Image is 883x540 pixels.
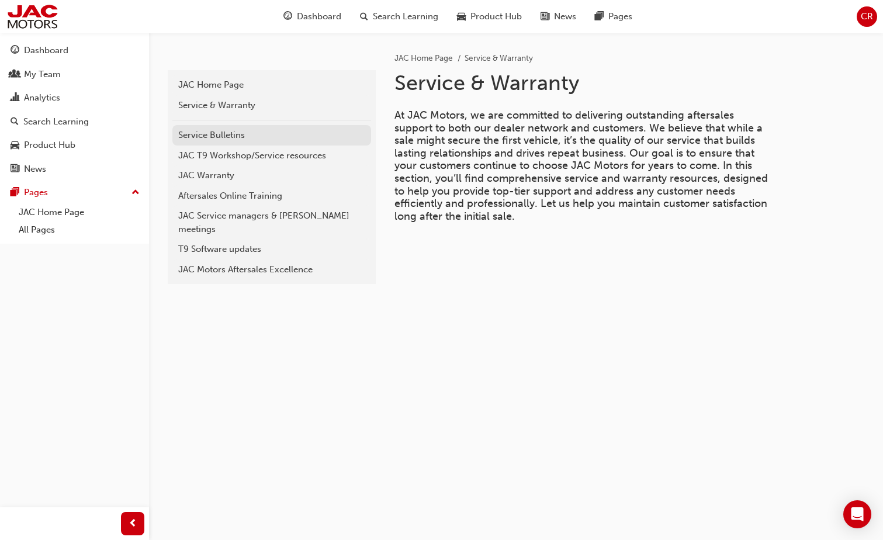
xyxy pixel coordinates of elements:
div: Aftersales Online Training [178,189,365,203]
a: Aftersales Online Training [172,186,371,206]
button: Pages [5,182,144,203]
button: DashboardMy TeamAnalyticsSearch LearningProduct HubNews [5,37,144,182]
span: pages-icon [595,9,604,24]
div: My Team [24,68,61,81]
span: prev-icon [129,517,137,531]
span: guage-icon [283,9,292,24]
span: CR [861,10,873,23]
div: Pages [24,186,48,199]
a: Service Bulletins [172,125,371,146]
img: jac-portal [6,4,59,30]
a: JAC T9 Workshop/Service resources [172,146,371,166]
div: Dashboard [24,44,68,57]
span: Dashboard [297,10,341,23]
span: up-icon [131,185,140,200]
span: news-icon [11,164,19,175]
div: T9 Software updates [178,243,365,256]
span: Product Hub [470,10,522,23]
a: JAC Home Page [14,203,144,221]
a: T9 Software updates [172,239,371,259]
span: pages-icon [11,188,19,198]
div: JAC Warranty [178,169,365,182]
div: JAC T9 Workshop/Service resources [178,149,365,162]
span: news-icon [541,9,549,24]
button: CR [857,6,877,27]
a: JAC Motors Aftersales Excellence [172,259,371,280]
a: JAC Service managers & [PERSON_NAME] meetings [172,206,371,239]
a: JAC Warranty [172,165,371,186]
span: car-icon [11,140,19,151]
div: Service & Warranty [178,99,365,112]
div: JAC Service managers & [PERSON_NAME] meetings [178,209,365,236]
div: Open Intercom Messenger [843,500,871,528]
a: JAC Home Page [394,53,453,63]
span: News [554,10,576,23]
span: chart-icon [11,93,19,103]
div: JAC Motors Aftersales Excellence [178,263,365,276]
a: Product Hub [5,134,144,156]
a: Analytics [5,87,144,109]
a: search-iconSearch Learning [351,5,448,29]
a: All Pages [14,221,144,239]
span: people-icon [11,70,19,80]
span: search-icon [360,9,368,24]
span: guage-icon [11,46,19,56]
a: My Team [5,64,144,85]
span: Pages [608,10,632,23]
h1: Service & Warranty [394,70,778,96]
div: News [24,162,46,176]
a: Dashboard [5,40,144,61]
span: At JAC Motors, we are committed to delivering outstanding aftersales support to both our dealer n... [394,109,771,223]
div: Search Learning [23,115,89,129]
li: Service & Warranty [465,52,533,65]
a: Search Learning [5,111,144,133]
a: news-iconNews [531,5,586,29]
a: News [5,158,144,180]
div: JAC Home Page [178,78,365,92]
span: search-icon [11,117,19,127]
a: JAC Home Page [172,75,371,95]
span: Search Learning [373,10,438,23]
span: car-icon [457,9,466,24]
a: guage-iconDashboard [274,5,351,29]
a: pages-iconPages [586,5,642,29]
div: Analytics [24,91,60,105]
div: Service Bulletins [178,129,365,142]
a: Service & Warranty [172,95,371,116]
div: Product Hub [24,139,75,152]
a: car-iconProduct Hub [448,5,531,29]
